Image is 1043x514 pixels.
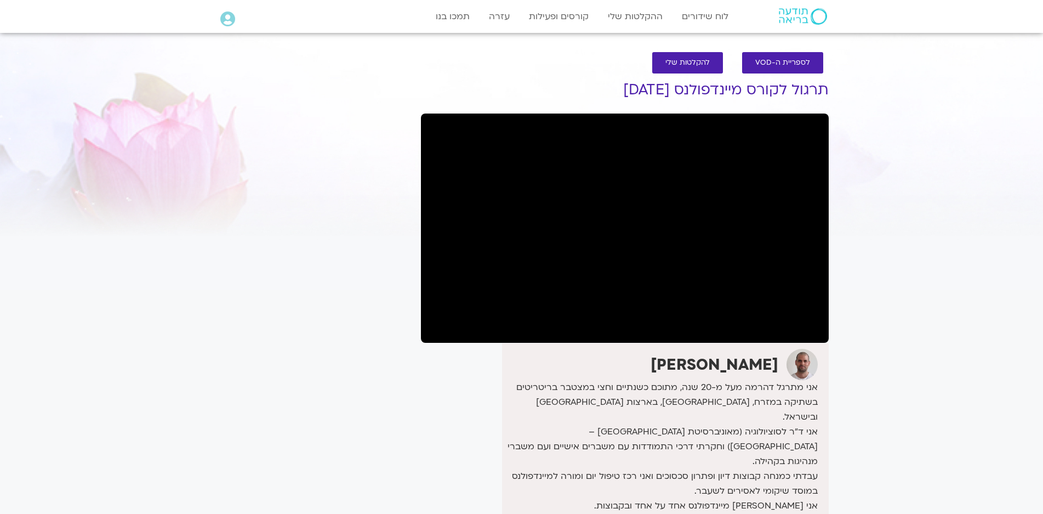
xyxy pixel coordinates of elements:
[421,82,829,98] h1: תרגול לקורס מיינדפולנס [DATE]
[742,52,823,74] a: לספריית ה-VOD
[665,59,710,67] span: להקלטות שלי
[523,6,594,27] a: קורסים ופעילות
[779,8,827,25] img: תודעה בריאה
[676,6,734,27] a: לוח שידורים
[651,354,778,375] strong: [PERSON_NAME]
[786,349,818,380] img: דקל קנטי
[652,52,723,74] a: להקלטות שלי
[483,6,515,27] a: עזרה
[602,6,668,27] a: ההקלטות שלי
[755,59,810,67] span: לספריית ה-VOD
[430,6,475,27] a: תמכו בנו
